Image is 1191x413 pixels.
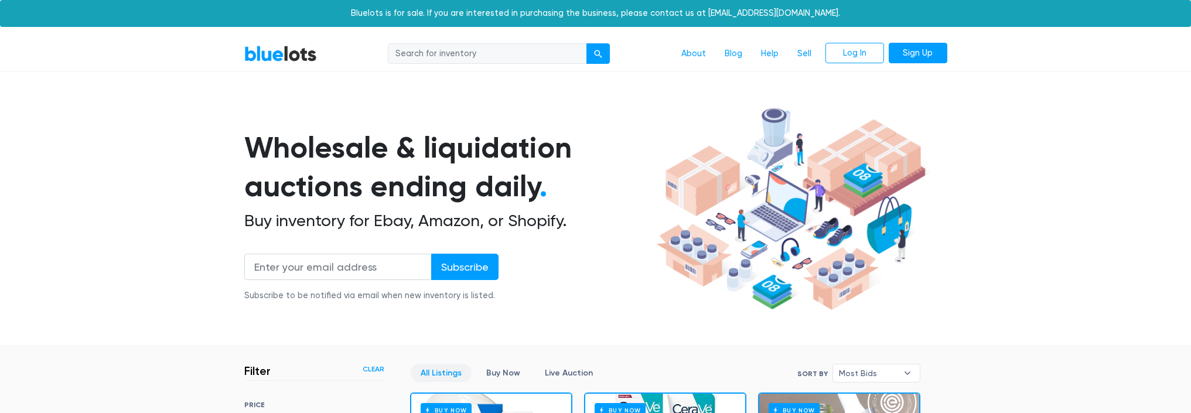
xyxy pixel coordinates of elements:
span: . [540,169,547,204]
a: All Listings [411,364,472,382]
a: Log In [825,43,884,64]
input: Search for inventory [388,43,587,64]
input: Subscribe [431,254,499,280]
h2: Buy inventory for Ebay, Amazon, or Shopify. [244,211,652,231]
a: Blog [715,43,752,65]
a: Help [752,43,788,65]
label: Sort By [797,368,828,379]
a: Sell [788,43,821,65]
a: Clear [363,364,384,374]
a: About [672,43,715,65]
b: ▾ [895,364,920,382]
input: Enter your email address [244,254,432,280]
a: Live Auction [535,364,603,382]
h6: PRICE [244,401,384,409]
a: Buy Now [476,364,530,382]
a: BlueLots [244,45,317,62]
a: Sign Up [889,43,947,64]
img: hero-ee84e7d0318cb26816c560f6b4441b76977f77a177738b4e94f68c95b2b83dbb.png [652,103,930,316]
div: Subscribe to be notified via email when new inventory is listed. [244,289,499,302]
h1: Wholesale & liquidation auctions ending daily [244,128,652,206]
span: Most Bids [839,364,897,382]
h3: Filter [244,364,271,378]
